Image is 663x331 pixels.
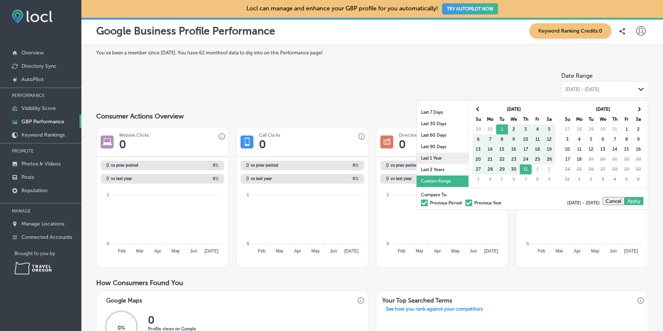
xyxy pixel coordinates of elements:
td: 30 [484,124,496,134]
td: 31 [609,124,621,134]
p: Directory Sync [21,63,57,69]
h3: Website Clicks [119,133,149,138]
td: 6 [472,134,484,144]
td: 18 [532,144,543,154]
td: 27 [597,164,609,174]
tspan: [DATE] [205,248,219,254]
h2: 0 [106,163,109,168]
p: Photos & Videos [21,161,61,167]
tspan: Feb [118,248,126,254]
th: Tu [585,114,597,124]
span: % [355,176,359,181]
tspan: Feb [398,248,405,254]
span: vs prev period [391,163,418,167]
td: 3 [472,174,484,184]
td: 14 [484,144,496,154]
p: Visibility Score [21,105,56,111]
td: 5 [496,174,508,184]
tspan: [DATE] [624,248,638,254]
span: [DATE] - [DATE] [565,87,599,93]
td: 26 [543,154,555,164]
td: 4 [532,124,543,134]
th: Th [609,114,621,124]
th: [DATE] [484,104,543,114]
td: 14 [609,144,621,154]
td: 10 [562,144,573,154]
td: 16 [508,144,520,154]
tspan: 0 [107,241,109,246]
td: 11 [532,134,543,144]
span: Keyword Ranking Credits: 0 [529,23,611,39]
td: 30 [508,164,520,174]
button: Apply [625,197,643,205]
td: 26 [585,164,597,174]
p: Manage Locations [21,221,64,227]
li: Last 7 Days [417,107,468,118]
h1: 0 [259,138,266,151]
li: Last 1 Year [417,153,468,164]
td: 7 [609,134,621,144]
td: 3 [597,174,609,184]
h2: 0 [162,176,219,181]
td: 11 [573,144,585,154]
td: 4 [484,174,496,184]
h2: 0 [302,176,359,181]
td: 30 [597,124,609,134]
span: [DATE] - [DATE] [567,201,603,205]
td: 28 [573,124,585,134]
tspan: 1 [387,192,389,197]
tspan: 0 [387,241,389,246]
h3: Google Maps [100,291,148,306]
tspan: May [591,248,600,254]
tspan: Mar [136,248,144,254]
label: Previous Period [421,201,462,205]
td: 5 [585,134,597,144]
td: 6 [633,174,645,184]
td: 1 [621,124,633,134]
img: Travel Oregon [14,262,51,274]
th: Su [472,114,484,124]
img: fda3e92497d09a02dc62c9cd864e3231.png [12,10,53,23]
th: Mo [484,114,496,124]
tspan: Apr [154,248,161,254]
td: 31 [562,174,573,184]
td: 10 [520,134,532,144]
tspan: 0 [247,241,249,246]
button: Cancel [603,197,625,205]
td: 19 [543,144,555,154]
p: Google Business Profile Performance [96,25,275,37]
label: Date Range [561,72,593,79]
th: Th [520,114,532,124]
p: Keyword Rankings [21,132,65,138]
td: 2 [633,124,645,134]
span: How Consumers Found You [96,279,183,287]
button: TRY AUTOPILOT NOW [442,3,498,14]
td: 29 [472,124,484,134]
td: 4 [573,134,585,144]
h1: 0 [119,138,126,151]
td: 9 [508,134,520,144]
p: Posts [21,174,34,180]
td: 13 [472,144,484,154]
tspan: 0 [526,241,529,246]
td: 21 [609,154,621,164]
td: 20 [472,154,484,164]
label: You've been a member since [DATE] . You have 62 months of data to dig into on this Performance page! [96,50,648,56]
p: Brought to you by [14,251,81,256]
span: % [215,163,219,168]
span: % [215,176,219,181]
td: 2 [543,164,555,174]
p: AutoPilot [21,76,44,83]
td: 1 [496,124,508,134]
th: Su [562,114,573,124]
td: 8 [621,134,633,144]
td: 28 [609,164,621,174]
span: Compare To: [421,193,448,197]
h2: 0 [302,163,359,168]
tspan: Apr [434,248,441,254]
td: 5 [621,174,633,184]
li: Last 60 Days [417,130,468,141]
td: 8 [496,134,508,144]
td: 17 [520,144,532,154]
th: We [597,114,609,124]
